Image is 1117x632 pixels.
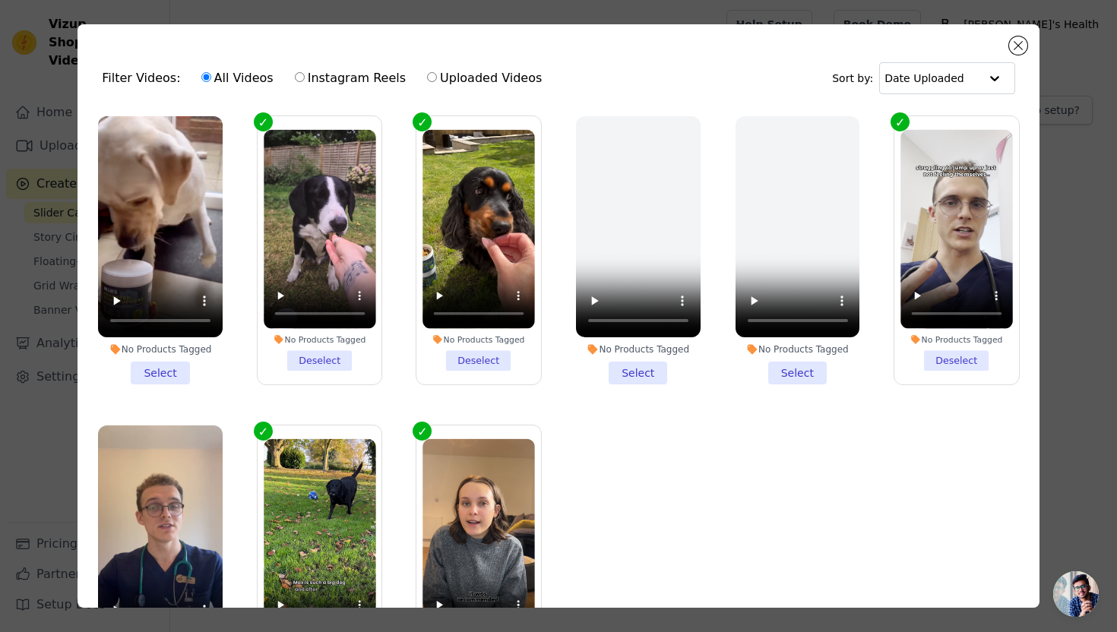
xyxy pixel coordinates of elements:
button: Close modal [1009,36,1027,55]
label: Instagram Reels [294,68,407,88]
div: No Products Tagged [423,334,535,345]
label: All Videos [201,68,274,88]
label: Uploaded Videos [426,68,543,88]
a: Open chat [1053,571,1099,617]
div: No Products Tagged [264,334,375,345]
div: Filter Videos: [102,61,550,96]
div: No Products Tagged [576,343,701,355]
div: No Products Tagged [98,343,223,355]
div: No Products Tagged [900,334,1012,345]
div: Sort by: [832,62,1015,94]
div: No Products Tagged [736,343,860,355]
